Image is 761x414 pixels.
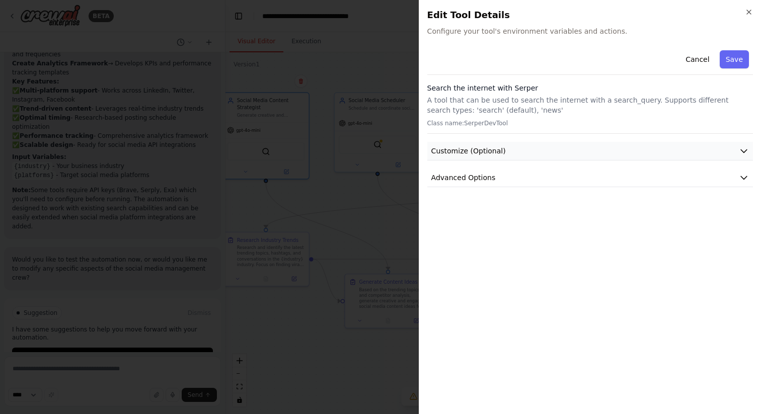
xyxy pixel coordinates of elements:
[431,173,496,183] span: Advanced Options
[427,83,753,93] h3: Search the internet with Serper
[427,95,753,115] p: A tool that can be used to search the internet with a search_query. Supports different search typ...
[679,50,715,68] button: Cancel
[427,8,753,22] h2: Edit Tool Details
[427,169,753,187] button: Advanced Options
[431,146,506,156] span: Customize (Optional)
[427,119,753,127] p: Class name: SerperDevTool
[720,50,749,68] button: Save
[427,26,753,36] span: Configure your tool's environment variables and actions.
[427,142,753,160] button: Customize (Optional)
